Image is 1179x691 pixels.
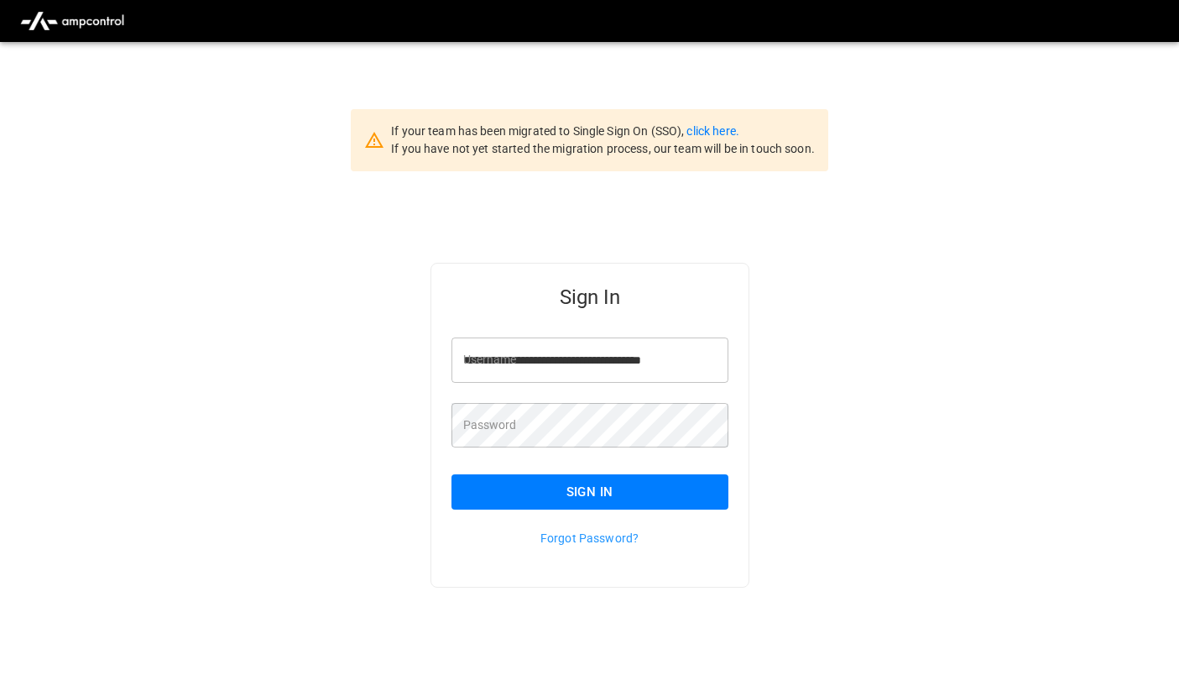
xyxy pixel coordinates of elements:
[391,124,686,138] span: If your team has been migrated to Single Sign On (SSO),
[451,284,728,311] h5: Sign In
[686,124,738,138] a: click here.
[391,142,815,155] span: If you have not yet started the migration process, our team will be in touch soon.
[13,5,131,37] img: ampcontrol.io logo
[451,530,728,547] p: Forgot Password?
[451,474,728,510] button: Sign In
